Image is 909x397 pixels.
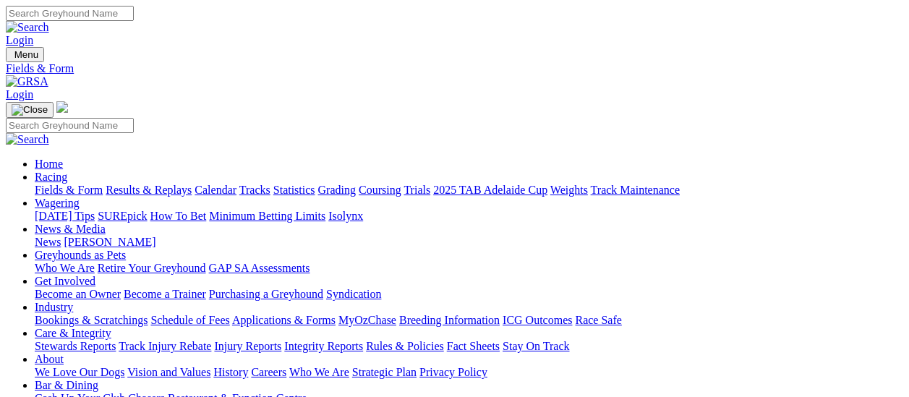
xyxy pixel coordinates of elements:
[6,62,903,75] a: Fields & Form
[214,340,281,352] a: Injury Reports
[35,275,95,287] a: Get Involved
[150,210,207,222] a: How To Bet
[318,184,356,196] a: Grading
[366,340,444,352] a: Rules & Policies
[35,366,124,378] a: We Love Our Dogs
[273,184,315,196] a: Statistics
[6,21,49,34] img: Search
[209,262,310,274] a: GAP SA Assessments
[284,340,363,352] a: Integrity Reports
[591,184,680,196] a: Track Maintenance
[447,340,500,352] a: Fact Sheets
[35,262,903,275] div: Greyhounds as Pets
[213,366,248,378] a: History
[35,249,126,261] a: Greyhounds as Pets
[35,236,903,249] div: News & Media
[35,210,903,223] div: Wagering
[35,340,116,352] a: Stewards Reports
[12,104,48,116] img: Close
[6,102,54,118] button: Toggle navigation
[251,366,286,378] a: Careers
[326,288,381,300] a: Syndication
[35,314,903,327] div: Industry
[209,210,325,222] a: Minimum Betting Limits
[35,171,67,183] a: Racing
[6,88,33,101] a: Login
[98,210,147,222] a: SUREpick
[35,236,61,248] a: News
[6,34,33,46] a: Login
[35,288,121,300] a: Become an Owner
[419,366,487,378] a: Privacy Policy
[119,340,211,352] a: Track Injury Rebate
[64,236,155,248] a: [PERSON_NAME]
[106,184,192,196] a: Results & Replays
[35,340,903,353] div: Care & Integrity
[6,118,134,133] input: Search
[35,223,106,235] a: News & Media
[239,184,270,196] a: Tracks
[35,184,103,196] a: Fields & Form
[399,314,500,326] a: Breeding Information
[35,197,80,209] a: Wagering
[56,101,68,113] img: logo-grsa-white.png
[35,288,903,301] div: Get Involved
[35,301,73,313] a: Industry
[35,158,63,170] a: Home
[550,184,588,196] a: Weights
[35,262,95,274] a: Who We Are
[6,6,134,21] input: Search
[209,288,323,300] a: Purchasing a Greyhound
[124,288,206,300] a: Become a Trainer
[35,379,98,391] a: Bar & Dining
[14,49,38,60] span: Menu
[232,314,336,326] a: Applications & Forms
[35,314,148,326] a: Bookings & Scratchings
[6,133,49,146] img: Search
[289,366,349,378] a: Who We Are
[35,366,903,379] div: About
[575,314,621,326] a: Race Safe
[195,184,236,196] a: Calendar
[359,184,401,196] a: Coursing
[6,75,48,88] img: GRSA
[352,366,417,378] a: Strategic Plan
[127,366,210,378] a: Vision and Values
[328,210,363,222] a: Isolynx
[433,184,547,196] a: 2025 TAB Adelaide Cup
[35,210,95,222] a: [DATE] Tips
[503,340,569,352] a: Stay On Track
[404,184,430,196] a: Trials
[503,314,572,326] a: ICG Outcomes
[98,262,206,274] a: Retire Your Greyhound
[35,353,64,365] a: About
[338,314,396,326] a: MyOzChase
[35,327,111,339] a: Care & Integrity
[35,184,903,197] div: Racing
[6,47,44,62] button: Toggle navigation
[150,314,229,326] a: Schedule of Fees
